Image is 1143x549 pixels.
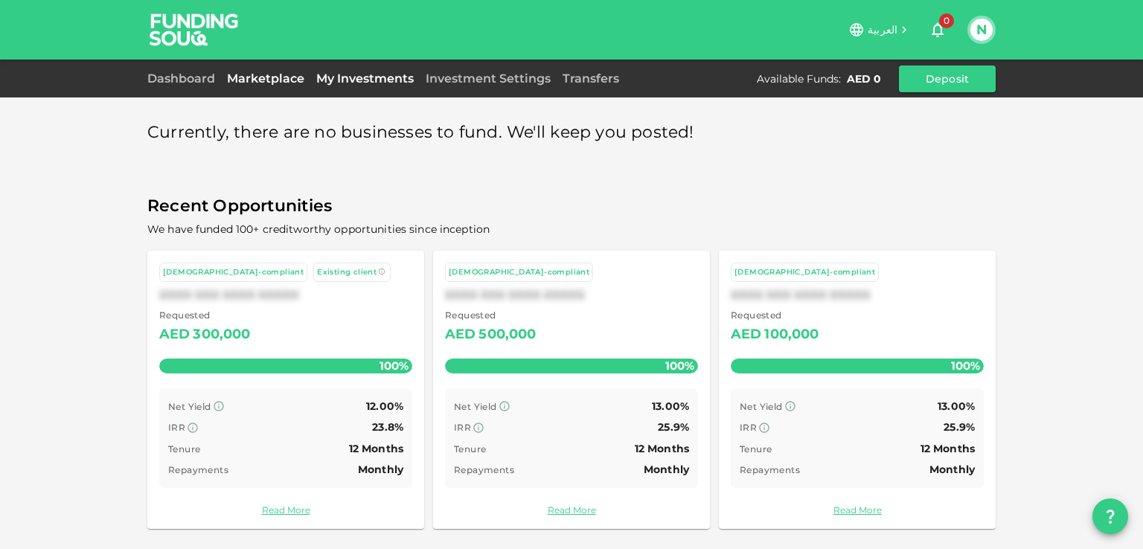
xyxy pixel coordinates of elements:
div: Available Funds : [757,71,841,86]
div: 500,000 [478,323,536,347]
button: Deposit [899,65,996,92]
span: 100% [376,355,412,376]
span: 100% [947,355,984,376]
span: 12.00% [366,399,403,413]
span: 12 Months [921,442,975,455]
a: [DEMOGRAPHIC_DATA]-compliant Existing clientXXXX XXX XXXX XXXXX Requested AED300,000100% Net Yiel... [147,251,424,529]
span: Net Yield [740,401,783,412]
div: XXXX XXX XXXX XXXXX [159,288,412,302]
span: Requested [731,308,819,323]
button: question [1092,498,1128,534]
span: Monthly [358,463,403,476]
span: 13.00% [652,399,689,413]
span: Recent Opportunities [147,192,996,221]
span: 23.8% [372,420,403,434]
span: IRR [454,422,471,433]
div: XXXX XXX XXXX XXXXX [445,288,698,302]
a: Transfers [557,71,625,86]
span: IRR [740,422,757,433]
a: [DEMOGRAPHIC_DATA]-compliantXXXX XXX XXXX XXXXX Requested AED100,000100% Net Yield 13.00% IRR 25.... [719,251,996,529]
button: N [970,19,993,41]
div: AED [159,323,190,347]
span: Monthly [929,463,975,476]
span: IRR [168,422,185,433]
a: Investment Settings [420,71,557,86]
a: Read More [445,503,698,517]
span: Tenure [168,443,200,455]
a: Read More [731,503,984,517]
div: AED [445,323,476,347]
span: Repayments [454,464,514,475]
div: [DEMOGRAPHIC_DATA]-compliant [449,266,589,279]
div: XXXX XXX XXXX XXXXX [731,288,984,302]
span: Repayments [740,464,800,475]
span: Net Yield [168,401,211,412]
span: 0 [939,13,954,28]
span: 25.9% [658,420,689,434]
span: Tenure [454,443,486,455]
div: [DEMOGRAPHIC_DATA]-compliant [734,266,875,279]
a: Read More [159,503,412,517]
a: [DEMOGRAPHIC_DATA]-compliantXXXX XXX XXXX XXXXX Requested AED500,000100% Net Yield 13.00% IRR 25.... [433,251,710,529]
span: Net Yield [454,401,497,412]
span: العربية [868,23,897,36]
span: 12 Months [635,442,689,455]
a: Marketplace [221,71,310,86]
span: 100% [662,355,698,376]
span: Requested [445,308,537,323]
div: 300,000 [193,323,250,347]
div: [DEMOGRAPHIC_DATA]-compliant [163,266,304,279]
button: 0 [923,15,952,45]
div: 100,000 [764,323,819,347]
span: Requested [159,308,251,323]
span: 25.9% [944,420,975,434]
div: AED 0 [847,71,881,86]
div: AED [731,323,761,347]
span: 12 Months [349,442,403,455]
a: Dashboard [147,71,221,86]
span: 13.00% [938,399,975,413]
span: Currently, there are no businesses to fund. We'll keep you posted! [147,118,694,147]
span: We have funded 100+ creditworthy opportunities since inception [147,222,490,236]
a: My Investments [310,71,420,86]
span: Existing client [317,267,377,277]
span: Monthly [644,463,689,476]
span: Repayments [168,464,228,475]
span: Tenure [740,443,772,455]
